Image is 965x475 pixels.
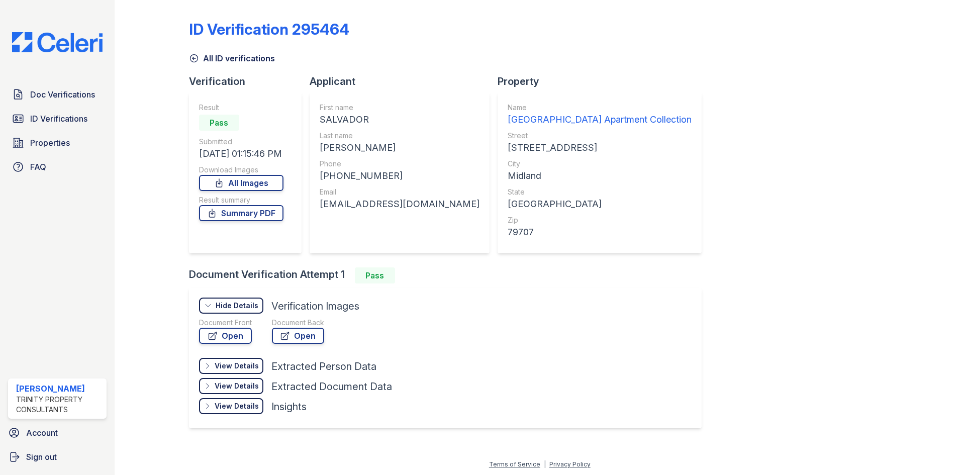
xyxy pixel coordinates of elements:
[508,159,692,169] div: City
[189,52,275,64] a: All ID verifications
[16,383,103,395] div: [PERSON_NAME]
[508,197,692,211] div: [GEOGRAPHIC_DATA]
[320,159,479,169] div: Phone
[508,113,692,127] div: [GEOGRAPHIC_DATA] Apartment Collection
[271,379,392,394] div: Extracted Document Data
[199,137,283,147] div: Submitted
[4,32,111,52] img: CE_Logo_Blue-a8612792a0a2168367f1c8372b55b34899dd931a85d93a1a3d3e32e68fde9ad4.png
[26,427,58,439] span: Account
[498,74,710,88] div: Property
[271,299,359,313] div: Verification Images
[508,103,692,127] a: Name [GEOGRAPHIC_DATA] Apartment Collection
[215,401,259,411] div: View Details
[320,103,479,113] div: First name
[508,141,692,155] div: [STREET_ADDRESS]
[320,187,479,197] div: Email
[549,460,591,468] a: Privacy Policy
[355,267,395,283] div: Pass
[199,147,283,161] div: [DATE] 01:15:46 PM
[320,169,479,183] div: [PHONE_NUMBER]
[272,318,324,328] div: Document Back
[189,267,710,283] div: Document Verification Attempt 1
[508,131,692,141] div: Street
[272,328,324,344] a: Open
[199,195,283,205] div: Result summary
[199,328,252,344] a: Open
[8,157,107,177] a: FAQ
[30,88,95,101] span: Doc Verifications
[320,141,479,155] div: [PERSON_NAME]
[320,113,479,127] div: SALVADOR
[4,447,111,467] a: Sign out
[508,215,692,225] div: Zip
[271,359,376,373] div: Extracted Person Data
[199,165,283,175] div: Download Images
[320,131,479,141] div: Last name
[271,400,307,414] div: Insights
[26,451,57,463] span: Sign out
[320,197,479,211] div: [EMAIL_ADDRESS][DOMAIN_NAME]
[189,74,310,88] div: Verification
[30,137,70,149] span: Properties
[8,84,107,105] a: Doc Verifications
[544,460,546,468] div: |
[508,103,692,113] div: Name
[489,460,540,468] a: Terms of Service
[199,175,283,191] a: All Images
[508,225,692,239] div: 79707
[508,187,692,197] div: State
[8,109,107,129] a: ID Verifications
[199,103,283,113] div: Result
[199,115,239,131] div: Pass
[16,395,103,415] div: Trinity Property Consultants
[215,361,259,371] div: View Details
[310,74,498,88] div: Applicant
[30,161,46,173] span: FAQ
[508,169,692,183] div: Midland
[8,133,107,153] a: Properties
[189,20,349,38] div: ID Verification 295464
[30,113,87,125] span: ID Verifications
[216,301,258,311] div: Hide Details
[4,423,111,443] a: Account
[923,435,955,465] iframe: chat widget
[199,205,283,221] a: Summary PDF
[199,318,252,328] div: Document Front
[215,381,259,391] div: View Details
